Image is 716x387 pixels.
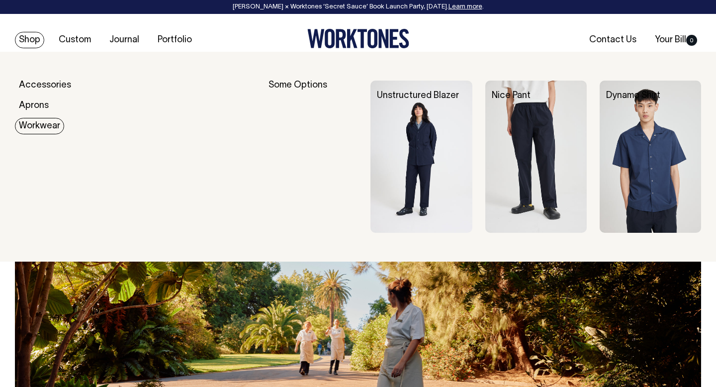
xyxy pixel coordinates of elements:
a: Portfolio [154,32,196,48]
img: Dynamo Shirt [600,81,701,233]
a: Workwear [15,118,64,134]
div: Some Options [268,81,358,233]
a: Accessories [15,77,75,94]
a: Your Bill0 [651,32,701,48]
span: 0 [686,35,697,46]
a: Unstructured Blazer [377,92,459,100]
img: Nice Pant [485,81,587,233]
a: Dynamo Shirt [606,92,660,100]
a: Nice Pant [492,92,531,100]
div: [PERSON_NAME] × Worktones ‘Secret Sauce’ Book Launch Party, [DATE]. . [10,3,706,10]
a: Aprons [15,97,53,114]
img: Unstructured Blazer [370,81,472,233]
a: Journal [105,32,143,48]
a: Learn more [448,4,482,10]
a: Custom [55,32,95,48]
a: Shop [15,32,44,48]
a: Contact Us [585,32,640,48]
